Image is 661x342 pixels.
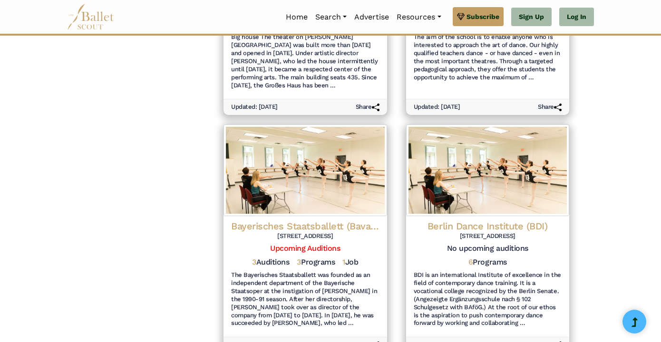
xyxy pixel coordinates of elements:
[393,7,445,27] a: Resources
[467,11,499,22] span: Subscribe
[468,257,507,267] h5: Programs
[414,220,562,232] h4: Berlin Dance Institute (BDI)
[468,257,473,266] span: 6
[231,232,379,240] h6: [STREET_ADDRESS]
[538,103,562,111] h6: Share
[414,103,460,111] h6: Updated: [DATE]
[457,11,465,22] img: gem.svg
[231,33,379,89] h6: Big house The theater on [PERSON_NAME][GEOGRAPHIC_DATA] was built more than [DATE] and opened in ...
[414,33,562,81] h6: The aim of the school is to enable anyone who is interested to approach the art of dance. Our hig...
[414,244,562,254] h5: No upcoming auditions
[252,257,256,266] span: 3
[414,232,562,240] h6: [STREET_ADDRESS]
[297,257,335,267] h5: Programs
[406,124,570,216] img: Logo
[356,103,379,111] h6: Share
[231,220,379,232] h4: Bayerisches Staatsballett (Bavarian State Ballet)
[311,7,350,27] a: Search
[350,7,393,27] a: Advertise
[342,257,345,266] span: 1
[282,7,311,27] a: Home
[342,257,358,267] h5: Job
[559,8,594,27] a: Log In
[252,257,289,267] h5: Auditions
[511,8,552,27] a: Sign Up
[270,244,340,253] a: Upcoming Auditions
[297,257,301,266] span: 3
[453,7,504,26] a: Subscribe
[224,124,387,216] img: Logo
[231,103,278,111] h6: Updated: [DATE]
[231,271,379,327] h6: The Bayerisches Staatsballett was founded as an independent department of the Bayerische Staatsop...
[414,271,562,327] h6: BDI is an international Institute of excellence in the field of contemporary dance training. It i...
